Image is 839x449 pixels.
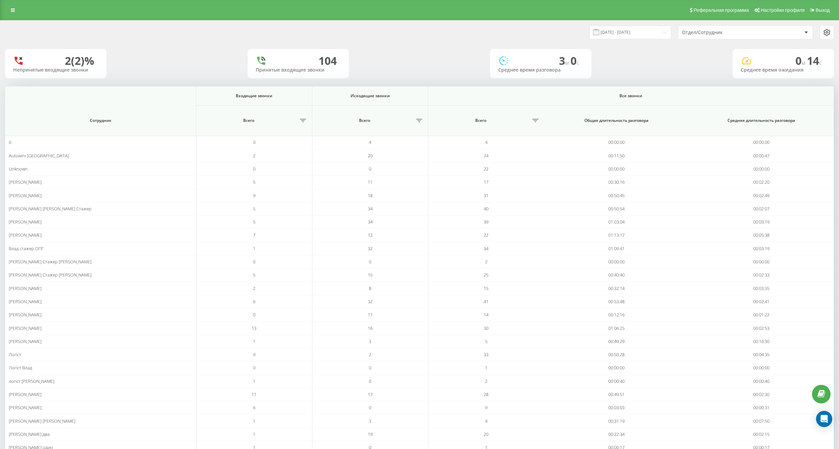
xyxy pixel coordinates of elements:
[484,232,488,238] span: 22
[9,378,54,384] span: логіст [PERSON_NAME]
[544,388,689,401] td: 00:49:51
[368,206,373,212] span: 34
[484,272,488,278] span: 25
[544,268,689,282] td: 00:40:40
[484,192,488,199] span: 31
[9,325,42,331] span: [PERSON_NAME]
[544,348,689,361] td: 00:50:28
[368,325,373,331] span: 16
[9,206,92,212] span: [PERSON_NAME] [PERSON_NAME] Стажер
[485,418,487,424] span: 4
[9,404,42,411] span: [PERSON_NAME]
[544,255,689,268] td: 00:00:00
[368,298,373,305] span: 32
[368,219,373,225] span: 34
[689,229,834,242] td: 00:05:38
[544,149,689,162] td: 00:11:50
[9,166,28,172] span: Unknown
[544,282,689,295] td: 00:32:14
[819,59,822,67] span: c
[816,7,830,13] span: Выход
[554,118,679,123] span: Общая длительность разговора
[369,139,371,145] span: 4
[18,118,183,123] span: Сотрудник
[559,53,570,68] span: 3
[65,54,94,67] div: 2 (2)%
[544,295,689,308] td: 00:53:48
[368,245,373,252] span: 32
[689,189,834,202] td: 00:02:49
[9,219,42,225] span: [PERSON_NAME]
[9,351,21,358] span: Логіст
[9,391,42,397] span: [PERSON_NAME]
[369,285,371,291] span: 8
[252,325,256,331] span: 13
[544,162,689,176] td: 00:00:00
[544,361,689,374] td: 00:00:00
[9,285,42,291] span: [PERSON_NAME]
[484,166,488,172] span: 22
[9,338,42,344] span: [PERSON_NAME]
[253,245,255,252] span: 1
[319,54,337,67] div: 104
[484,206,488,212] span: 40
[253,404,255,411] span: 6
[253,431,255,437] span: 1
[253,206,255,212] span: 5
[544,176,689,189] td: 00:30:16
[544,321,689,335] td: 01:06:25
[368,431,373,437] span: 19
[689,388,834,401] td: 00:02:30
[9,272,92,278] span: [PERSON_NAME] Стажер [PERSON_NAME]
[689,215,834,229] td: 00:03:19
[682,30,763,35] div: Отдел/Сотрудник
[485,378,487,384] span: 2
[9,192,42,199] span: [PERSON_NAME]
[253,418,255,424] span: 1
[369,351,371,358] span: 2
[484,298,488,305] span: 41
[689,375,834,388] td: 00:00:40
[699,118,823,123] span: Средняя длительность разговора
[253,351,255,358] span: 9
[498,67,583,73] div: Среднее время разговора
[802,59,807,67] span: м
[368,179,373,185] span: 11
[253,232,255,238] span: 7
[485,365,487,371] span: 1
[253,272,255,278] span: 5
[689,176,834,189] td: 00:02:20
[544,242,689,255] td: 01:09:41
[252,391,256,397] span: 11
[689,348,834,361] td: 00:04:35
[485,338,487,344] span: 5
[369,404,371,411] span: 0
[544,414,689,427] td: 00:31:19
[253,259,255,265] span: 0
[369,259,371,265] span: 0
[761,7,805,13] span: Настройки профиля
[9,245,44,252] span: Влад стажер ОПГ
[816,411,832,427] div: Open Intercom Messenger
[577,59,579,67] span: c
[485,139,487,145] span: 4
[9,139,11,145] span: 0
[9,312,42,318] span: [PERSON_NAME]
[484,179,488,185] span: 17
[253,285,255,291] span: 2
[484,219,488,225] span: 39
[368,272,373,278] span: 15
[253,312,255,318] span: 0
[689,255,834,268] td: 00:00:00
[253,298,255,305] span: 6
[544,401,689,414] td: 00:03:03
[484,312,488,318] span: 14
[9,232,42,238] span: [PERSON_NAME]
[807,53,822,68] span: 14
[544,375,689,388] td: 00:00:40
[689,321,834,335] td: 00:02:53
[544,308,689,321] td: 00:12:16
[9,418,75,424] span: [PERSON_NAME] [PERSON_NAME]
[253,365,255,371] span: 0
[544,189,689,202] td: 00:50:45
